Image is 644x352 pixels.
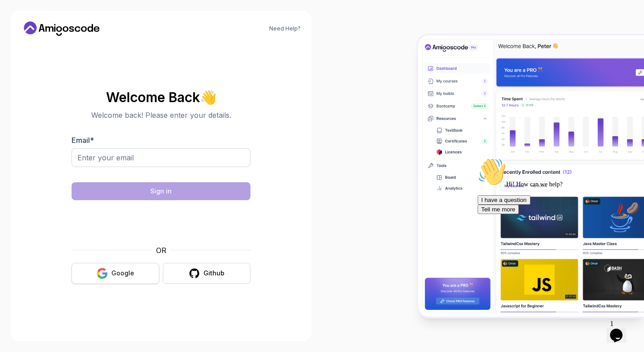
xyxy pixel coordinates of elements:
button: I have a question [4,41,56,51]
button: Google [72,263,159,284]
div: Sign in [150,187,172,196]
button: Tell me more [4,51,45,60]
button: Github [163,263,250,284]
iframe: chat widget [606,316,635,343]
h2: Welcome Back [72,90,250,104]
p: Welcome back! Please enter your details. [72,110,250,120]
iframe: chat widget [474,154,635,312]
iframe: Tiện ích chứa hộp kiểm cho thử thách bảo mật hCaptcha [93,206,229,240]
div: Github [203,269,225,278]
a: Home link [21,21,102,36]
button: Sign in [72,182,250,200]
input: Enter your email [72,148,250,167]
span: Hi! How can we help? [4,27,89,34]
span: 👋 [199,90,217,105]
p: OR [156,245,166,256]
div: Google [111,269,134,278]
a: Need Help? [269,25,301,32]
img: :wave: [4,4,32,32]
img: Amigoscode Dashboard [418,35,644,317]
label: Email * [72,136,94,145]
div: 👋Hi! How can we help?I have a questionTell me more [4,4,165,60]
